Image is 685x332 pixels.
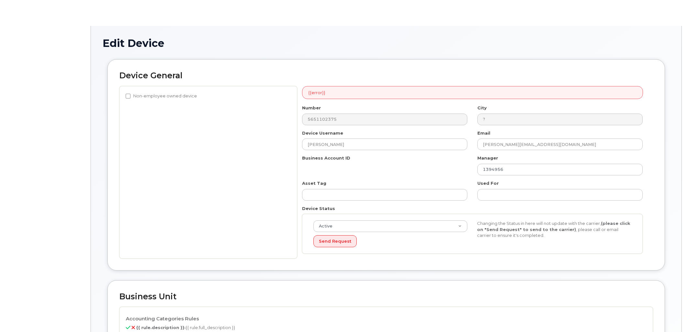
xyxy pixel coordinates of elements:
h4: Accounting Categories Rules [126,316,647,322]
p: {{ rule.full_description }} [126,325,647,331]
button: Send Request [313,235,357,247]
label: Manager [477,155,498,161]
label: Used For [477,180,499,186]
h2: Device General [119,71,653,80]
div: {{error}} [302,86,643,99]
div: Changing the Status in here will not update with the carrier, , please call or email carrier to e... [472,220,636,238]
h2: Business Unit [119,292,653,301]
label: Device Status [302,205,335,212]
h1: Edit Device [103,38,670,49]
input: Non-employee owned device [125,94,131,99]
label: Email [477,130,490,136]
label: Device Username [302,130,343,136]
strong: (please click on "Send Request" to send to the carrier) [477,221,630,232]
label: Non-employee owned device [125,92,197,100]
input: Select manager [477,164,643,175]
b: {{ rule.description }}: [136,325,186,330]
label: Asset Tag [302,180,326,186]
label: Business Account ID [302,155,350,161]
label: Number [302,105,321,111]
label: City [477,105,487,111]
